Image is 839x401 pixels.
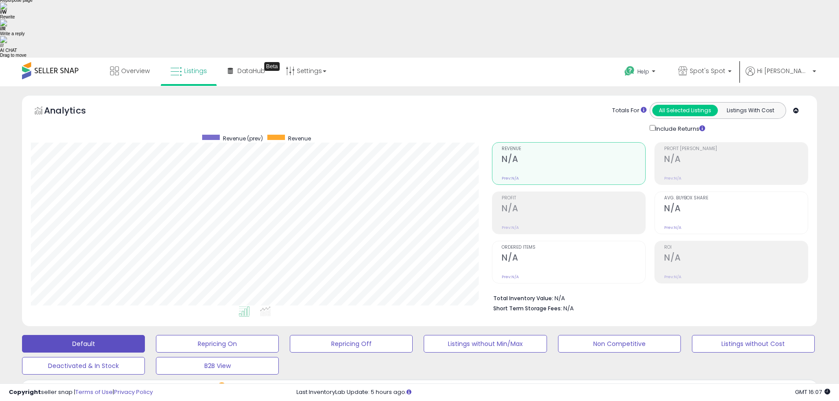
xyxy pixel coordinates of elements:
[290,335,413,353] button: Repricing Off
[164,58,214,84] a: Listings
[624,66,635,77] i: Get Help
[237,66,265,75] span: DataHub
[424,335,547,353] button: Listings without Min/Max
[264,62,280,71] div: Tooltip anchor
[672,58,738,86] a: Spot's Spot
[652,105,718,116] button: All Selected Listings
[156,357,279,375] button: B2B View
[795,388,830,396] span: 2025-10-7 16:07 GMT
[121,66,150,75] span: Overview
[690,66,725,75] span: Spot's Spot
[279,58,333,84] a: Settings
[223,135,263,142] span: Revenue (prev)
[502,274,519,280] small: Prev: N/A
[502,245,645,250] span: Ordered Items
[757,66,810,75] span: Hi [PERSON_NAME]
[114,388,153,396] a: Privacy Policy
[502,196,645,201] span: Profit
[9,388,153,397] div: seller snap | |
[9,388,41,396] strong: Copyright
[156,335,279,353] button: Repricing On
[296,388,830,397] div: Last InventoryLab Update: 5 hours ago.
[664,147,808,151] span: Profit [PERSON_NAME]
[184,66,207,75] span: Listings
[493,292,802,303] li: N/A
[664,274,681,280] small: Prev: N/A
[664,245,808,250] span: ROI
[563,304,574,313] span: N/A
[75,388,113,396] a: Terms of Use
[502,154,645,166] h2: N/A
[103,58,156,84] a: Overview
[502,253,645,265] h2: N/A
[288,135,311,142] span: Revenue
[664,196,808,201] span: Avg. Buybox Share
[502,225,519,230] small: Prev: N/A
[221,58,272,84] a: DataHub
[637,68,649,75] span: Help
[617,59,664,86] a: Help
[692,335,815,353] button: Listings without Cost
[22,357,145,375] button: Deactivated & In Stock
[217,383,226,392] button: ×
[746,66,816,86] a: Hi [PERSON_NAME]
[22,335,145,353] button: Default
[612,107,647,115] div: Totals For
[664,225,681,230] small: Prev: N/A
[493,305,562,312] b: Short Term Storage Fees:
[664,203,808,215] h2: N/A
[558,335,681,353] button: Non Competitive
[502,176,519,181] small: Prev: N/A
[502,147,645,151] span: Revenue
[643,123,716,133] div: Include Returns
[717,105,783,116] button: Listings With Cost
[664,176,681,181] small: Prev: N/A
[502,203,645,215] h2: N/A
[493,294,553,302] b: Total Inventory Value:
[44,104,103,119] h5: Analytics
[664,253,808,265] h2: N/A
[664,154,808,166] h2: N/A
